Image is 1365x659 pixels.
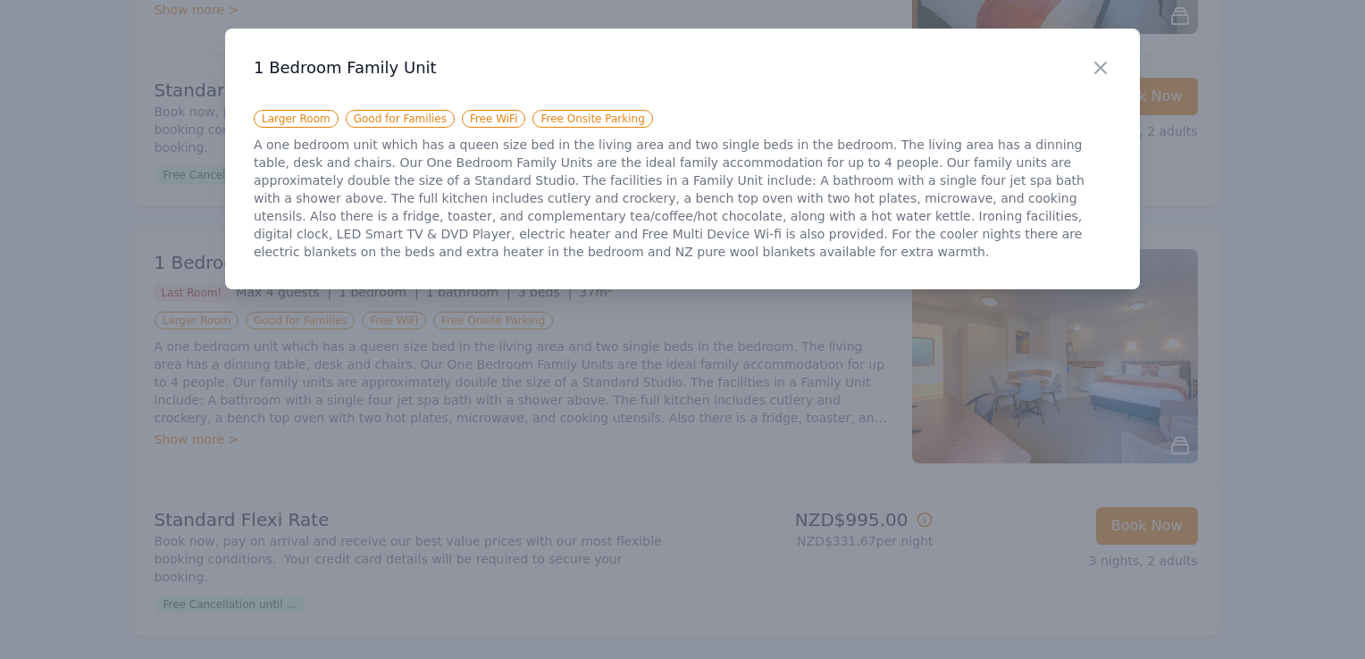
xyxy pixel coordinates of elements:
[462,110,526,128] span: Free WiFi
[254,110,339,128] span: Larger Room
[346,110,455,128] span: Good for Families
[254,57,1111,79] h3: 1 Bedroom Family Unit
[254,136,1111,261] p: A one bedroom unit which has a queen size bed in the living area and two single beds in the bedro...
[532,110,652,128] span: Free Onsite Parking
